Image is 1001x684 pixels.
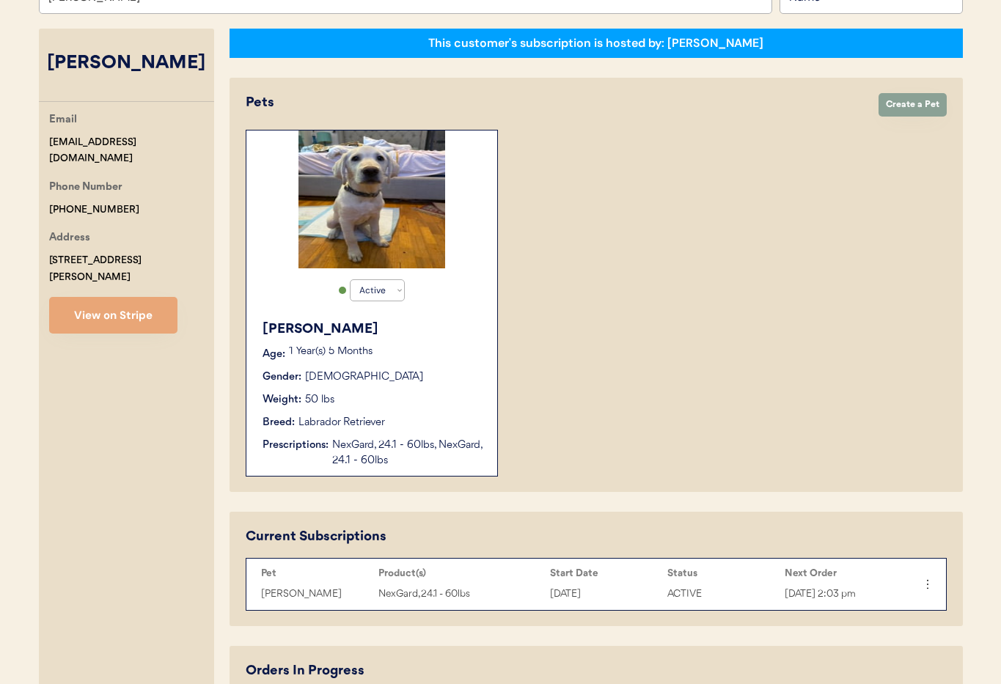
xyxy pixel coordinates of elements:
[550,567,660,579] div: Start Date
[246,527,386,547] div: Current Subscriptions
[49,202,139,218] div: [PHONE_NUMBER]
[261,567,371,579] div: Pet
[49,134,214,168] div: [EMAIL_ADDRESS][DOMAIN_NAME]
[263,415,295,430] div: Breed:
[305,392,334,408] div: 50 lbs
[785,586,895,603] div: [DATE] 2:03 pm
[263,369,301,385] div: Gender:
[263,320,483,339] div: [PERSON_NAME]
[667,567,777,579] div: Status
[332,438,483,468] div: NexGard, 24.1 - 60lbs, NexGard, 24.1 - 60lbs
[667,586,777,603] div: ACTIVE
[289,347,483,357] p: 1 Year(s) 5 Months
[263,347,285,362] div: Age:
[428,35,763,51] div: This customer's subscription is hosted by: [PERSON_NAME]
[879,93,947,117] button: Create a Pet
[49,179,122,197] div: Phone Number
[785,567,895,579] div: Next Order
[263,438,329,453] div: Prescriptions:
[298,415,385,430] div: Labrador Retriever
[39,50,214,78] div: [PERSON_NAME]
[49,229,90,248] div: Address
[49,252,214,286] div: [STREET_ADDRESS][PERSON_NAME]
[261,586,371,603] div: [PERSON_NAME]
[246,93,864,113] div: Pets
[49,111,77,130] div: Email
[298,130,445,268] img: image.jpg
[305,369,423,385] div: [DEMOGRAPHIC_DATA]
[49,297,177,334] button: View on Stripe
[378,586,543,603] div: NexGard, 24.1 - 60lbs
[263,392,301,408] div: Weight:
[246,661,364,681] div: Orders In Progress
[550,586,660,603] div: [DATE]
[378,567,543,579] div: Product(s)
